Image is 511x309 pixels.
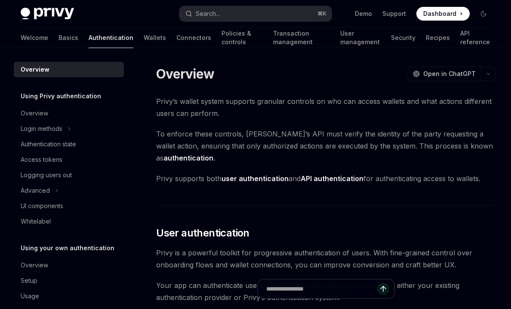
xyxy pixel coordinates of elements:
a: Whitelabel [14,214,124,229]
h5: Using Privy authentication [21,91,101,101]
a: User management [340,27,381,48]
a: Overview [14,257,124,273]
a: Setup [14,273,124,288]
a: Recipes [426,27,450,48]
span: Privy is a powerful toolkit for progressive authentication of users. With fine-grained control ov... [156,247,496,271]
a: Demo [355,9,372,18]
span: To enforce these controls, [PERSON_NAME]’s API must verify the identity of the party requesting a... [156,128,496,164]
button: Open in ChatGPT [407,67,481,81]
a: Authentication [89,27,133,48]
strong: API authentication [301,174,363,183]
a: Wallets [144,27,166,48]
div: Access tokens [21,154,62,165]
h1: Overview [156,66,214,82]
a: UI components [14,198,124,214]
div: Usage [21,291,39,301]
a: Support [382,9,406,18]
a: Overview [14,106,124,121]
a: Logging users out [14,167,124,183]
button: Send message [377,283,389,295]
div: Overview [21,64,49,75]
span: Privy supports both and for authenticating access to wallets. [156,173,496,185]
span: Open in ChatGPT [423,70,476,78]
div: Login methods [21,124,62,134]
div: Whitelabel [21,216,51,227]
h5: Using your own authentication [21,243,114,253]
div: Overview [21,108,48,118]
button: Search...⌘K [179,6,331,21]
div: Search... [196,9,220,19]
a: Policies & controls [222,27,263,48]
a: Usage [14,288,124,304]
img: dark logo [21,8,74,20]
strong: authentication [163,154,213,162]
a: Basics [58,27,78,48]
a: Welcome [21,27,48,48]
a: Access tokens [14,152,124,167]
span: Privy’s wallet system supports granular controls on who can access wallets and what actions diffe... [156,95,496,119]
span: User authentication [156,226,249,240]
span: ⌘ K [317,10,326,17]
span: Dashboard [423,9,456,18]
a: Overview [14,62,124,77]
a: Security [391,27,416,48]
div: UI components [21,201,63,211]
a: Transaction management [273,27,330,48]
div: Advanced [21,185,50,196]
div: Logging users out [21,170,72,180]
div: Authentication state [21,139,76,149]
button: Toggle dark mode [477,7,490,21]
a: Authentication state [14,136,124,152]
a: Dashboard [416,7,470,21]
strong: user authentication [222,174,289,183]
div: Overview [21,260,48,270]
div: Setup [21,276,37,286]
a: Connectors [176,27,211,48]
a: API reference [460,27,490,48]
